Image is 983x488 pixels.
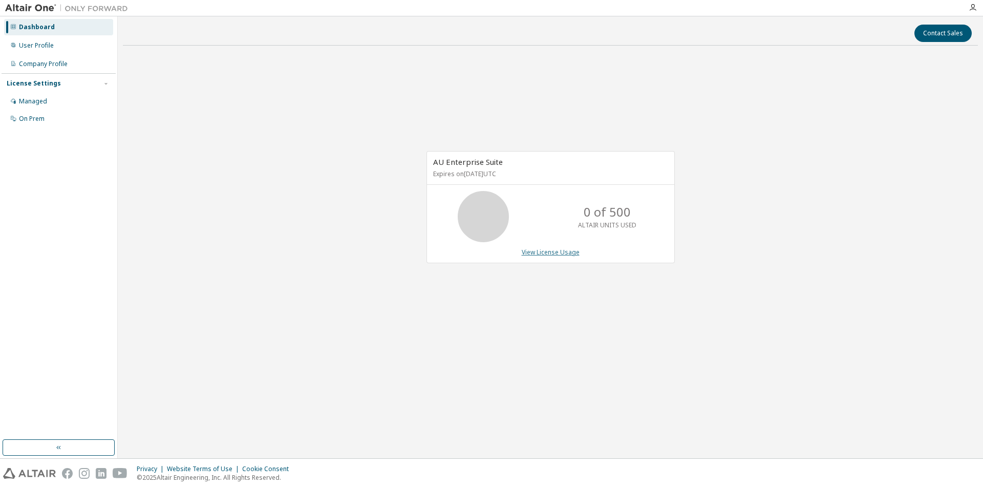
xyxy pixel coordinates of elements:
[242,465,295,473] div: Cookie Consent
[19,97,47,105] div: Managed
[522,248,580,257] a: View License Usage
[137,465,167,473] div: Privacy
[578,221,636,229] p: ALTAIR UNITS USED
[167,465,242,473] div: Website Terms of Use
[433,157,503,167] span: AU Enterprise Suite
[96,468,106,479] img: linkedin.svg
[914,25,972,42] button: Contact Sales
[3,468,56,479] img: altair_logo.svg
[7,79,61,88] div: License Settings
[584,203,631,221] p: 0 of 500
[62,468,73,479] img: facebook.svg
[19,41,54,50] div: User Profile
[19,60,68,68] div: Company Profile
[19,23,55,31] div: Dashboard
[19,115,45,123] div: On Prem
[5,3,133,13] img: Altair One
[113,468,127,479] img: youtube.svg
[79,468,90,479] img: instagram.svg
[433,169,666,178] p: Expires on [DATE] UTC
[137,473,295,482] p: © 2025 Altair Engineering, Inc. All Rights Reserved.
